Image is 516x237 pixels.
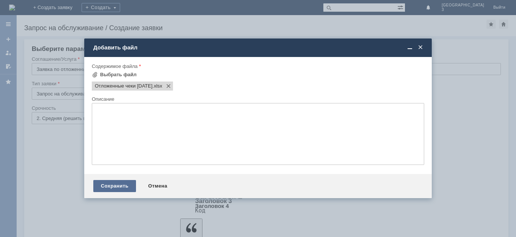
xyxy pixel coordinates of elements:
span: Свернуть (Ctrl + M) [406,44,414,51]
div: [PERSON_NAME]/ [PERSON_NAME] удалить отложенные чеки. [3,3,110,15]
div: Описание [92,97,423,102]
div: Добавить файл [93,44,424,51]
div: Выбрать файл [100,72,137,78]
span: Отложенные чеки 11.09.2025.xlsx [153,83,162,89]
span: Отложенные чеки 11.09.2025.xlsx [95,83,153,89]
div: Содержимое файла [92,64,423,69]
span: Закрыть [417,44,424,51]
